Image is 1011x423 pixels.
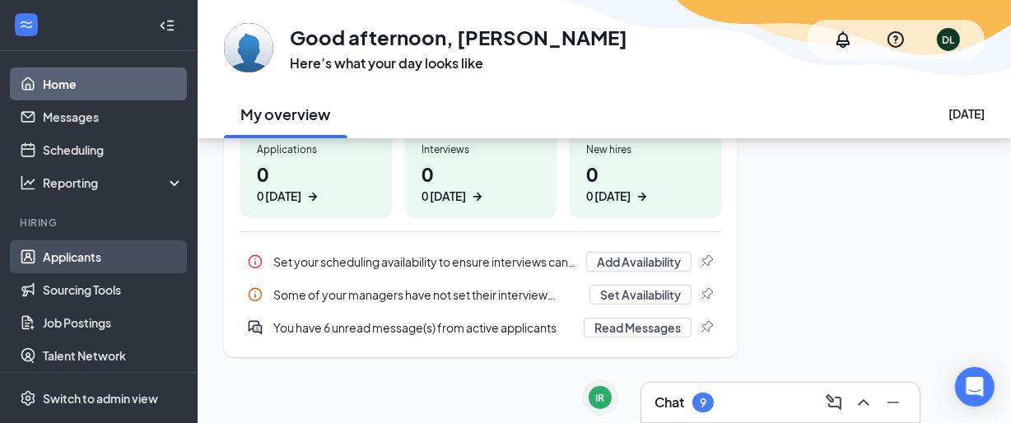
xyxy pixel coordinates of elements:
[20,216,180,230] div: Hiring
[43,100,184,133] a: Messages
[247,286,263,303] svg: Info
[43,390,158,407] div: Switch to admin view
[850,389,877,416] button: ChevronUp
[43,339,184,372] a: Talent Network
[257,142,375,156] div: Applications
[257,188,301,205] div: 0 [DATE]
[240,311,721,344] a: DoubleChatActiveYou have 6 unread message(s) from active applicantsRead MessagesPin
[422,188,466,205] div: 0 [DATE]
[586,252,692,272] button: Add Availability
[596,391,605,405] div: IR
[159,17,175,34] svg: Collapse
[257,160,375,205] h1: 0
[854,393,874,412] svg: ChevronUp
[469,188,486,205] svg: ArrowRight
[698,253,715,270] svg: Pin
[821,389,847,416] button: ComposeMessage
[586,142,705,156] div: New hires
[18,16,35,33] svg: WorkstreamLogo
[240,245,721,278] a: InfoSet your scheduling availability to ensure interviews can be set upAdd AvailabilityPin
[880,389,906,416] button: Minimize
[20,390,36,407] svg: Settings
[240,245,721,278] div: Set your scheduling availability to ensure interviews can be set up
[570,129,721,218] a: New hires00 [DATE]ArrowRight
[240,311,721,344] div: You have 6 unread message(s) from active applicants
[273,253,576,270] div: Set your scheduling availability to ensure interviews can be set up
[948,105,985,122] div: [DATE]
[584,318,692,337] button: Read Messages
[43,174,184,191] div: Reporting
[634,188,650,205] svg: ArrowRight
[405,129,557,218] a: Interviews00 [DATE]ArrowRight
[883,393,903,412] svg: Minimize
[43,273,184,306] a: Sourcing Tools
[586,160,705,205] h1: 0
[241,104,331,124] h2: My overview
[247,319,263,336] svg: DoubleChatActive
[698,319,715,336] svg: Pin
[290,54,627,72] h3: Here’s what your day looks like
[43,240,184,273] a: Applicants
[943,33,955,47] div: DL
[273,286,580,303] div: Some of your managers have not set their interview availability yet
[43,67,184,100] a: Home
[698,286,715,303] svg: Pin
[422,142,540,156] div: Interviews
[43,306,184,339] a: Job Postings
[290,23,627,51] h1: Good afternoon, [PERSON_NAME]
[305,188,321,205] svg: ArrowRight
[824,393,844,412] svg: ComposeMessage
[655,393,684,411] h3: Chat
[240,129,392,218] a: Applications00 [DATE]ArrowRight
[589,285,692,304] button: Set Availability
[240,278,721,311] a: InfoSome of your managers have not set their interview availability yetSet AvailabilityPin
[833,30,853,49] svg: Notifications
[955,367,995,407] div: Open Intercom Messenger
[20,174,36,191] svg: Analysis
[43,133,184,166] a: Scheduling
[886,30,906,49] svg: QuestionInfo
[247,253,263,270] svg: Info
[273,319,574,336] div: You have 6 unread message(s) from active applicants
[240,278,721,311] div: Some of your managers have not set their interview availability yet
[422,160,540,205] h1: 0
[586,188,631,205] div: 0 [DATE]
[700,396,706,410] div: 9
[224,23,273,72] img: Dennis Leach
